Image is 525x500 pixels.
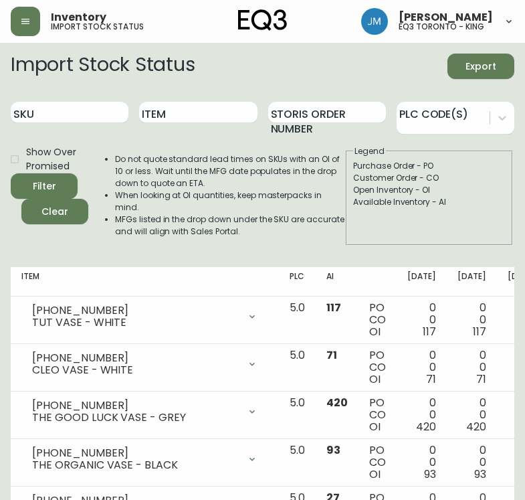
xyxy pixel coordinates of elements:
div: [PHONE_NUMBER]CLEO VASE - WHITE [21,349,268,379]
div: PO CO [369,302,386,338]
img: logo [238,9,288,31]
li: MFGs listed in the drop down under the SKU are accurate and will align with Sales Portal. [115,214,344,238]
button: Filter [11,173,78,199]
span: Clear [32,203,78,220]
div: 0 0 [407,349,436,386]
span: 93 [474,467,486,482]
td: 5.0 [279,297,316,344]
div: PO CO [369,349,386,386]
div: 0 0 [457,444,486,481]
span: OI [369,467,381,482]
span: [PERSON_NAME] [399,12,493,23]
div: Open Inventory - OI [353,184,506,196]
span: 420 [416,419,436,434]
th: [DATE] [447,267,497,297]
th: PLC [279,267,316,297]
td: 5.0 [279,344,316,392]
div: THE ORGANIC VASE - BLACK [32,459,239,471]
span: 420 [466,419,486,434]
div: 0 0 [457,349,486,386]
div: PO CO [369,444,386,481]
div: 0 0 [457,302,486,338]
div: [PHONE_NUMBER]TUT VASE - WHITE [21,302,268,331]
div: Customer Order - CO [353,172,506,184]
h2: Import Stock Status [11,54,195,79]
span: 71 [326,347,337,363]
div: [PHONE_NUMBER] [32,400,239,412]
div: PO CO [369,397,386,433]
button: Export [447,54,514,79]
legend: Legend [353,145,386,157]
span: Show Over Promised [26,145,78,173]
span: 117 [326,300,341,315]
div: 0 0 [407,302,436,338]
div: 0 0 [407,444,436,481]
span: OI [369,371,381,387]
div: [PHONE_NUMBER] [32,352,239,364]
span: 71 [476,371,486,387]
div: 0 0 [457,397,486,433]
div: THE GOOD LUCK VASE - GREY [32,412,239,424]
li: Do not quote standard lead times on SKUs with an OI of 10 or less. Wait until the MFG date popula... [115,153,344,189]
div: Purchase Order - PO [353,160,506,172]
div: [PHONE_NUMBER] [32,305,239,317]
span: 71 [426,371,436,387]
span: 420 [326,395,348,410]
span: Export [458,58,504,75]
td: 5.0 [279,439,316,487]
span: 117 [423,324,436,339]
div: 0 0 [407,397,436,433]
div: [PHONE_NUMBER] [32,447,239,459]
div: TUT VASE - WHITE [32,317,239,329]
span: 93 [424,467,436,482]
div: [PHONE_NUMBER]THE GOOD LUCK VASE - GREY [21,397,268,426]
th: [DATE] [397,267,447,297]
td: 5.0 [279,392,316,439]
div: Available Inventory - AI [353,196,506,208]
div: [PHONE_NUMBER]THE ORGANIC VASE - BLACK [21,444,268,474]
span: 93 [326,442,340,458]
h5: import stock status [51,23,144,31]
h5: eq3 toronto - king [399,23,484,31]
li: When looking at OI quantities, keep masterpacks in mind. [115,189,344,214]
span: 117 [473,324,486,339]
button: Clear [21,199,88,224]
span: OI [369,419,381,434]
span: OI [369,324,381,339]
span: Inventory [51,12,106,23]
th: Item [11,267,279,297]
th: AI [316,267,358,297]
div: CLEO VASE - WHITE [32,364,239,376]
img: b88646003a19a9f750de19192e969c24 [361,8,388,35]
